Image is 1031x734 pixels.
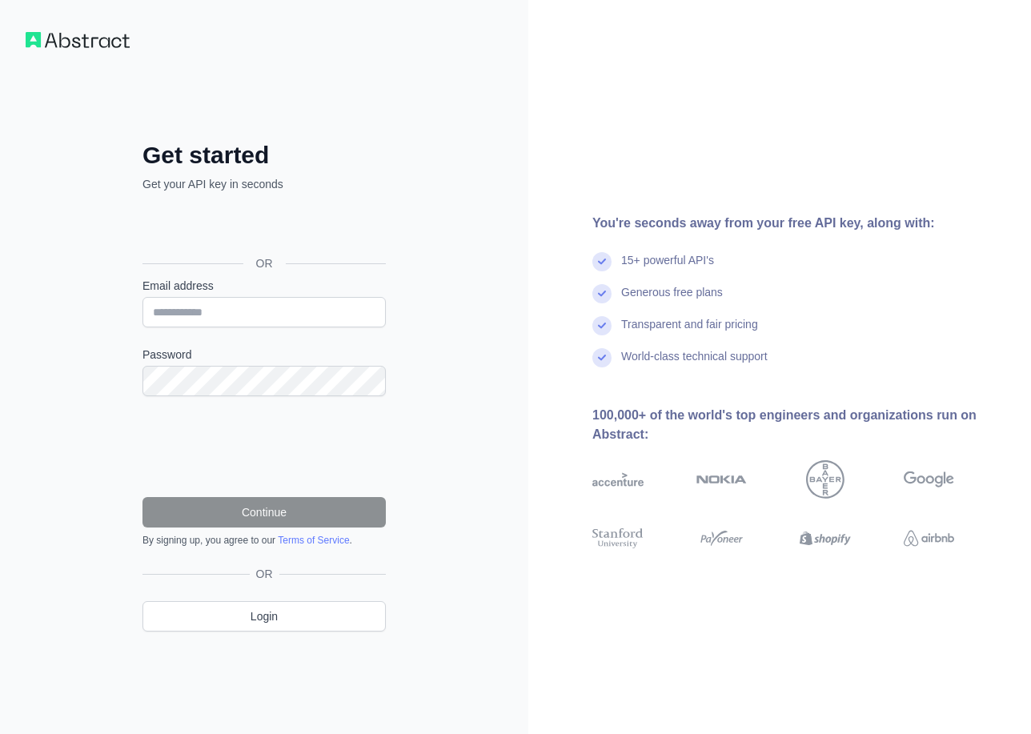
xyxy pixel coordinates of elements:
[592,316,612,335] img: check mark
[142,347,386,363] label: Password
[250,566,279,582] span: OR
[621,284,723,316] div: Generous free plans
[696,526,748,552] img: payoneer
[621,316,758,348] div: Transparent and fair pricing
[142,534,386,547] div: By signing up, you agree to our .
[592,406,1005,444] div: 100,000+ of the world's top engineers and organizations run on Abstract:
[142,601,386,632] a: Login
[142,176,386,192] p: Get your API key in seconds
[592,214,1005,233] div: You're seconds away from your free API key, along with:
[134,210,391,245] iframe: Sign in with Google Button
[696,460,748,499] img: nokia
[806,460,844,499] img: bayer
[142,415,386,478] iframe: reCAPTCHA
[592,252,612,271] img: check mark
[592,284,612,303] img: check mark
[592,460,644,499] img: accenture
[142,141,386,170] h2: Get started
[621,348,768,380] div: World-class technical support
[621,252,714,284] div: 15+ powerful API's
[243,255,286,271] span: OR
[592,526,644,552] img: stanford university
[904,526,955,552] img: airbnb
[142,497,386,527] button: Continue
[800,526,851,552] img: shopify
[142,278,386,294] label: Email address
[592,348,612,367] img: check mark
[26,32,130,48] img: Workflow
[904,460,955,499] img: google
[278,535,349,546] a: Terms of Service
